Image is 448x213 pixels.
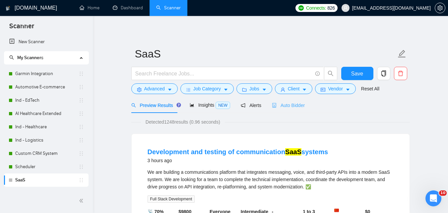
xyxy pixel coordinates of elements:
span: holder [79,151,84,156]
span: Vendor [328,85,343,92]
span: holder [79,177,84,183]
span: Insights [190,102,230,108]
input: Search Freelance Jobs... [135,69,312,78]
li: New Scanner [4,35,89,49]
span: caret-down [224,87,228,92]
span: edit [398,50,406,58]
span: caret-down [167,87,172,92]
div: 3 hours ago [148,157,328,164]
a: Ind - EdTech [15,94,79,107]
span: Alerts [241,103,261,108]
a: Reset All [361,85,379,92]
span: Advanced [144,85,165,92]
div: We are building a communications platform that integrates messaging, voice, and third-party APIs ... [148,168,394,190]
a: New Scanner [9,35,83,49]
a: searchScanner [156,5,181,11]
li: Garmin Integration [4,67,89,80]
button: copy [377,67,390,80]
span: search [9,55,14,60]
img: 🇨🇳 [334,208,339,213]
span: robot [272,103,277,108]
mark: SaaS [285,148,301,156]
li: AI Healthcare Extended [4,107,89,120]
a: SaaS [15,173,79,187]
span: caret-down [302,87,307,92]
span: Detected 1248 results (0.96 seconds) [141,118,225,126]
li: Ind - E-commerce [4,187,89,200]
button: folderJobscaret-down [236,83,272,94]
span: delete [394,70,407,76]
a: Automotive E-commerce [15,80,79,94]
a: Garmin Integration [15,67,79,80]
span: holder [79,164,84,169]
a: homeHome [80,5,99,11]
span: Full Stack Development [148,195,195,203]
iframe: Intercom live chat [425,190,441,206]
span: Scanner [4,21,39,35]
li: Ind - EdTech [4,94,89,107]
span: 10 [439,190,447,196]
button: Save [341,67,373,80]
span: Job Category [193,85,221,92]
li: Automotive E-commerce [4,80,89,94]
span: double-left [79,197,86,204]
img: upwork-logo.png [298,5,304,11]
span: bars [186,87,191,92]
span: setting [435,5,445,11]
a: setting [435,5,445,11]
span: holder [79,98,84,103]
li: SaaS [4,173,89,187]
button: userClientcaret-down [275,83,313,94]
span: user [343,6,348,10]
span: Preview Results [131,103,179,108]
span: holder [79,71,84,76]
a: Ind - Healthcare [15,120,79,134]
button: settingAdvancedcaret-down [131,83,178,94]
li: Ind - Healthcare [4,120,89,134]
span: setting [137,87,142,92]
span: holder [79,138,84,143]
span: holder [79,124,84,130]
div: Tooltip anchor [176,102,182,108]
span: My Scanners [9,55,43,60]
button: delete [394,67,407,80]
button: barsJob Categorycaret-down [180,83,234,94]
span: holder [79,111,84,116]
img: logo [6,3,10,14]
span: idcard [321,87,325,92]
span: notification [241,103,245,108]
span: area-chart [190,103,194,107]
a: Scheduler [15,160,79,173]
a: AI Healthcare Extended [15,107,79,120]
span: Auto Bidder [272,103,305,108]
button: search [324,67,337,80]
span: folder [242,87,247,92]
li: Ind - Logistics [4,134,89,147]
span: search [131,103,136,108]
a: Ind - Logistics [15,134,79,147]
li: Scheduler [4,160,89,173]
a: Development and testing of communicationSaaSsystems [148,148,328,156]
span: caret-down [346,87,350,92]
span: user [281,87,285,92]
span: 826 [327,4,335,12]
span: Save [351,69,363,78]
li: Custom CRM System [4,147,89,160]
span: search [324,70,337,76]
input: Scanner name... [135,46,396,62]
span: Connects: [306,4,326,12]
span: NEW [216,102,230,109]
span: My Scanners [17,55,43,60]
span: Client [288,85,300,92]
button: idcardVendorcaret-down [315,83,355,94]
span: caret-down [262,87,267,92]
span: holder [79,84,84,90]
a: Custom CRM System [15,147,79,160]
a: dashboardDashboard [113,5,143,11]
button: setting [435,3,445,13]
span: Jobs [249,85,259,92]
span: info-circle [315,71,320,76]
span: copy [377,70,390,76]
